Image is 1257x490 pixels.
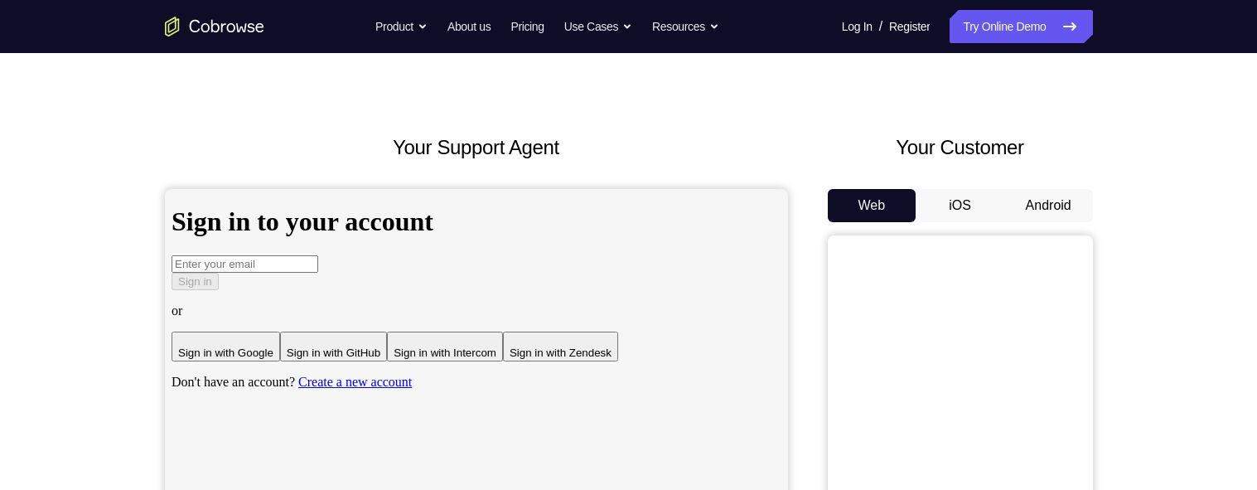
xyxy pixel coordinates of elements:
button: Product [375,10,428,43]
a: Pricing [510,10,544,43]
span: / [879,17,882,36]
h2: Your Support Agent [165,133,788,163]
a: Go to the home page [165,17,264,36]
h2: Your Customer [828,133,1093,163]
button: Android [1004,189,1093,222]
button: Use Cases [564,10,632,43]
button: iOS [916,189,1004,222]
a: Try Online Demo [950,10,1092,43]
button: Resources [652,10,719,43]
a: Log In [842,10,873,43]
button: Web [828,189,916,222]
a: About us [447,10,491,43]
a: Register [889,10,930,43]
